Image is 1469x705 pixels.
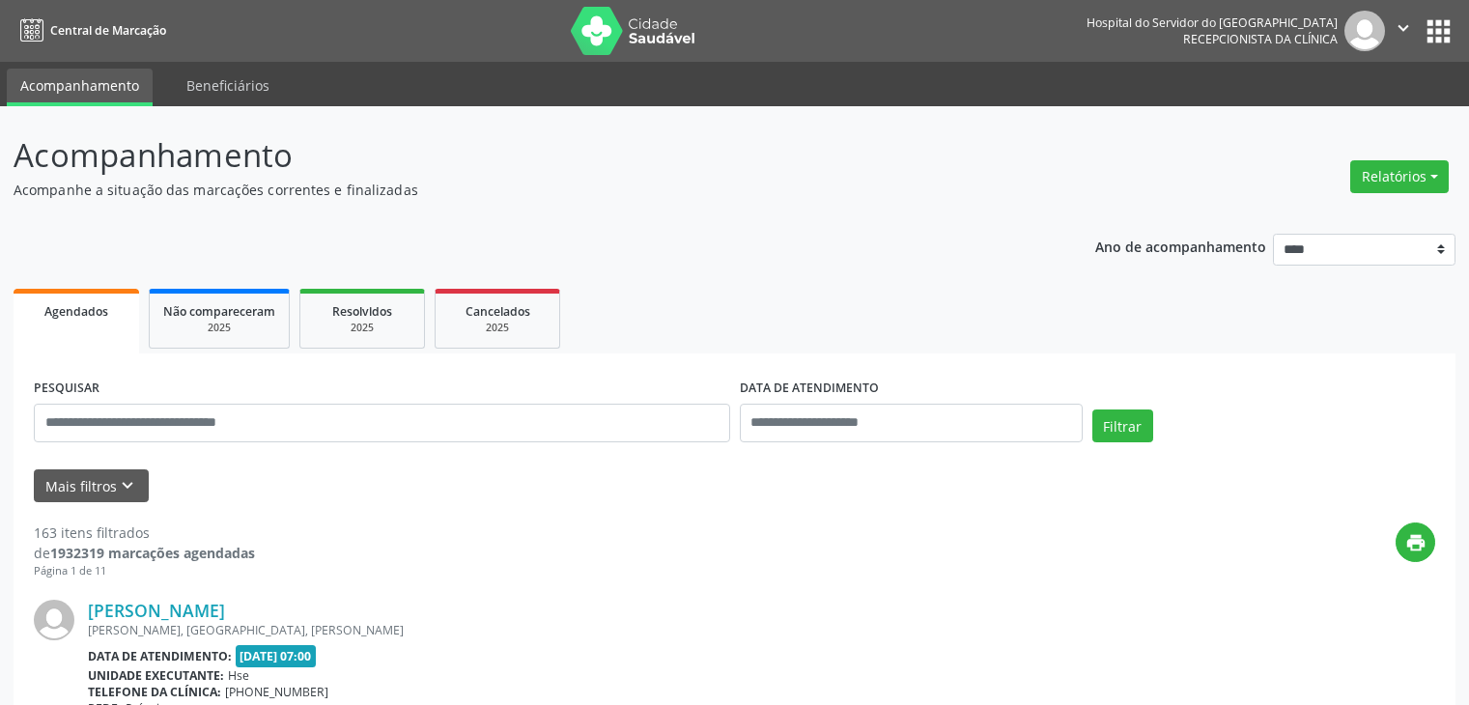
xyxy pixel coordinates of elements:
[1087,14,1338,31] div: Hospital do Servidor do [GEOGRAPHIC_DATA]
[34,563,255,579] div: Página 1 de 11
[34,543,255,563] div: de
[466,303,530,320] span: Cancelados
[740,374,879,404] label: DATA DE ATENDIMENTO
[1405,532,1427,553] i: print
[14,180,1023,200] p: Acompanhe a situação das marcações correntes e finalizadas
[1385,11,1422,51] button: 
[34,522,255,543] div: 163 itens filtrados
[1183,31,1338,47] span: Recepcionista da clínica
[228,667,249,684] span: Hse
[1350,160,1449,193] button: Relatórios
[34,469,149,503] button: Mais filtroskeyboard_arrow_down
[225,684,328,700] span: [PHONE_NUMBER]
[1422,14,1455,48] button: apps
[34,600,74,640] img: img
[44,303,108,320] span: Agendados
[34,374,99,404] label: PESQUISAR
[14,14,166,46] a: Central de Marcação
[1095,234,1266,258] p: Ano de acompanhamento
[1092,409,1153,442] button: Filtrar
[88,600,225,621] a: [PERSON_NAME]
[88,648,232,664] b: Data de atendimento:
[1396,522,1435,562] button: print
[88,684,221,700] b: Telefone da clínica:
[88,622,1145,638] div: [PERSON_NAME], [GEOGRAPHIC_DATA], [PERSON_NAME]
[117,475,138,496] i: keyboard_arrow_down
[50,22,166,39] span: Central de Marcação
[449,321,546,335] div: 2025
[50,544,255,562] strong: 1932319 marcações agendadas
[314,321,410,335] div: 2025
[163,303,275,320] span: Não compareceram
[173,69,283,102] a: Beneficiários
[1393,17,1414,39] i: 
[88,667,224,684] b: Unidade executante:
[1344,11,1385,51] img: img
[332,303,392,320] span: Resolvidos
[14,131,1023,180] p: Acompanhamento
[236,645,317,667] span: [DATE] 07:00
[163,321,275,335] div: 2025
[7,69,153,106] a: Acompanhamento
